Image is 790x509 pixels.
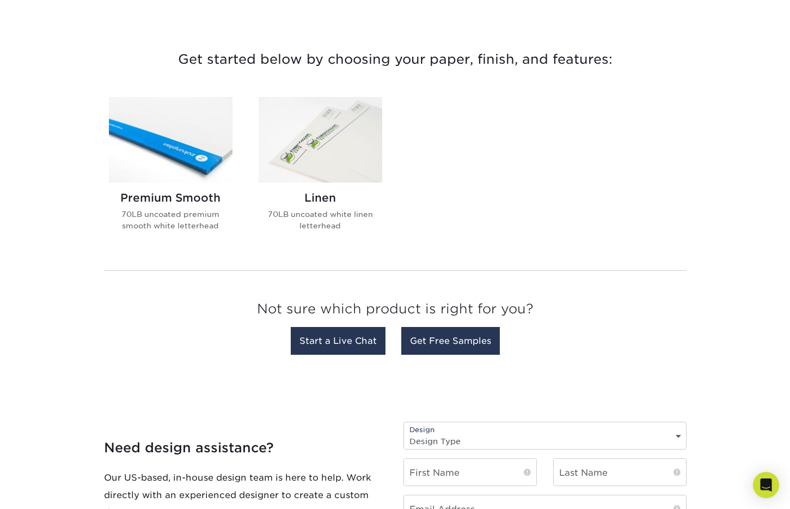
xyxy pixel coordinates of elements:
h2: Premium Smooth [109,191,232,204]
iframe: Google Customer Reviews [3,476,93,505]
p: 70LB uncoated premium smooth white letterhead [109,209,232,231]
div: Open Intercom Messenger [753,472,779,498]
img: Premium Smooth Letterhead [109,97,232,183]
a: Premium Smooth Letterhead Premium Smooth 70LB uncoated premium smooth white letterhead [109,97,232,249]
h3: Get started below by choosing your paper, finish, and features: [77,35,714,84]
a: Start a Live Chat [291,327,385,355]
a: Get Free Samples [401,327,500,355]
img: Linen Letterhead [259,97,382,183]
p: 70LB uncoated white linen letterhead [259,209,382,231]
h2: Linen [259,191,382,204]
h3: Not sure which product is right for you? [104,293,687,330]
h4: Need design assistance? [104,440,387,456]
a: Linen Letterhead Linen 70LB uncoated white linen letterhead [259,97,382,249]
